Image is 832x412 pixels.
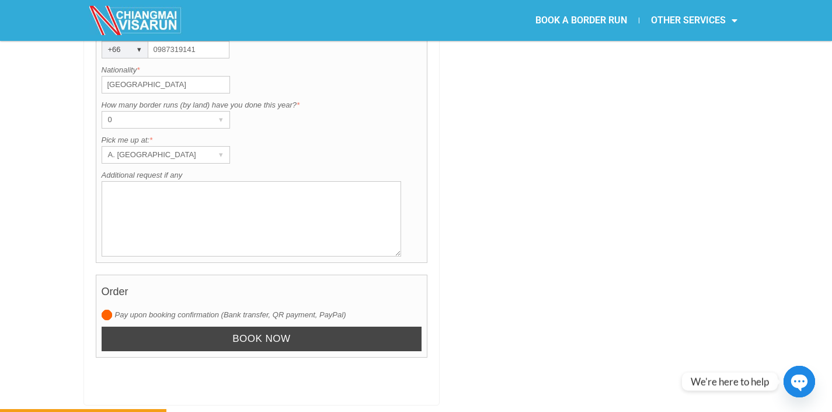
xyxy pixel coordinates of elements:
label: Pick me up at: [102,134,422,146]
div: 0 [102,112,207,128]
a: BOOK A BORDER RUN [524,7,639,34]
div: ▾ [131,41,148,58]
label: Nationality [102,64,422,76]
label: Pay upon booking confirmation (Bank transfer, QR payment, PayPal) [102,309,422,321]
label: Additional request if any [102,169,422,181]
a: OTHER SERVICES [639,7,749,34]
div: +66 [102,41,126,58]
div: A. [GEOGRAPHIC_DATA] [102,147,207,163]
input: Book now [102,327,422,352]
label: How many border runs (by land) have you done this year? [102,99,422,111]
h4: Order [102,280,422,309]
div: ▾ [213,147,229,163]
nav: Menu [416,7,749,34]
div: ▾ [213,112,229,128]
